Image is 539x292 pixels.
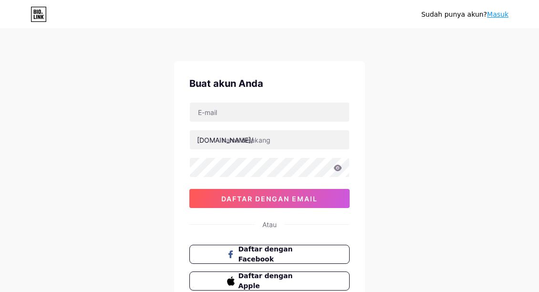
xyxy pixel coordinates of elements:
[190,130,349,149] input: nama belakang
[421,10,487,18] font: Sudah punya akun?
[189,189,350,208] button: daftar dengan email
[262,220,277,229] font: Atau
[221,195,318,203] font: daftar dengan email
[197,136,253,144] font: [DOMAIN_NAME]/
[238,272,293,290] font: Daftar dengan Apple
[189,78,263,89] font: Buat akun Anda
[190,103,349,122] input: E-mail
[189,245,350,264] button: Daftar dengan Facebook
[487,10,508,18] a: Masuk
[189,271,350,291] button: Daftar dengan Apple
[238,245,293,263] font: Daftar dengan Facebook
